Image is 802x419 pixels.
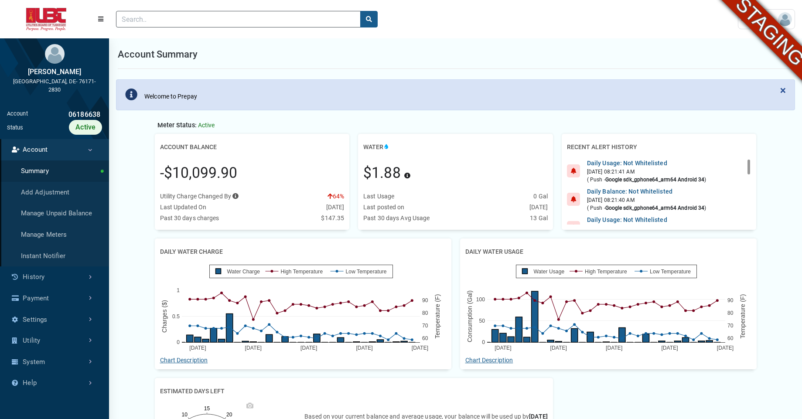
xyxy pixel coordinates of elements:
[160,357,208,364] a: Chart Description
[605,205,705,211] b: Google sdk_gphone64_arm64 Android 34
[321,214,344,223] div: $147.35
[7,77,102,94] div: [GEOGRAPHIC_DATA], DE- 76171-2830
[529,203,548,212] div: [DATE]
[363,139,389,155] h2: Water
[160,162,238,184] div: -$10,099.90
[116,11,361,27] input: Search
[605,177,705,183] b: Google sdk_gphone64_arm64 Android 34
[587,176,706,184] div: ( Push - )
[328,193,344,200] span: 64%
[144,92,197,101] div: Welcome to Prepay
[157,122,197,129] span: Meter Status:
[7,8,85,31] img: ALTSK Logo
[7,123,24,132] div: Status
[587,159,706,168] div: Daily Usage: Not Whitelisted
[363,192,394,201] div: Last Usage
[28,109,102,120] div: 06186638
[738,9,795,29] a: User Settings
[69,120,102,135] div: Active
[363,203,404,212] div: Last posted on
[326,203,345,212] div: [DATE]
[160,139,217,155] h2: Account Balance
[771,80,795,101] button: Close
[533,192,548,201] div: 0 Gal
[587,215,706,225] div: Daily Usage: Not Whitelisted
[198,122,215,129] span: Active
[363,164,401,181] span: $1.88
[587,187,706,196] div: Daily Balance: Not Whitelisted
[7,109,28,120] div: Account
[360,11,378,27] button: search
[587,196,706,204] div: [DATE] 08:21:40 AM
[160,192,239,201] div: Utility Charge Changed By
[465,244,523,260] h2: Daily Water Usage
[118,47,198,61] h1: Account Summary
[465,357,513,364] a: Chart Description
[530,214,548,223] div: 13 Gal
[92,11,109,27] button: Menu
[567,139,637,155] h2: Recent Alert History
[587,204,706,212] div: ( Push - )
[7,67,102,77] div: [PERSON_NAME]
[160,203,207,212] div: Last Updated On
[363,214,430,223] div: Past 30 days Avg Usage
[587,168,706,176] div: [DATE] 08:21:41 AM
[160,383,225,399] h2: Estimated days left
[160,214,219,223] div: Past 30 days charges
[160,244,223,260] h2: Daily Water Charge
[780,84,786,96] span: ×
[741,15,778,24] span: User Settings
